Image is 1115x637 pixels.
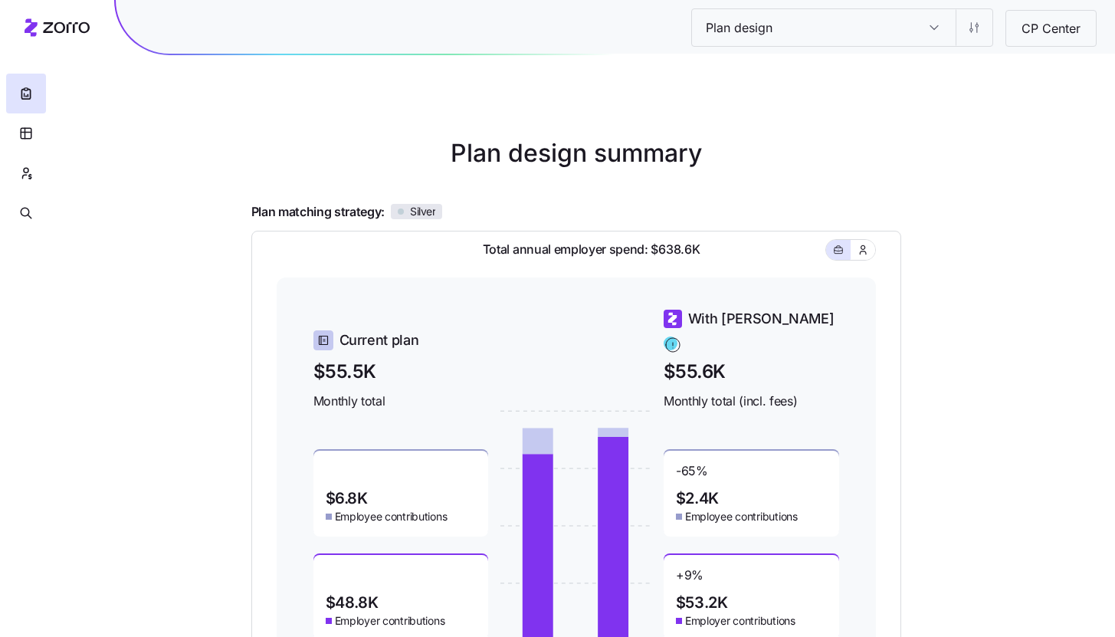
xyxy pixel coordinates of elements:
img: ai-icon.png [452,241,471,259]
span: Silver [410,205,435,218]
span: Current plan [339,330,419,351]
span: Total annual employer spend: $638.6K [471,240,700,259]
span: $53.2K [676,595,728,610]
span: CP Center [1009,19,1093,38]
span: $6.8K [326,491,368,506]
button: Settings [956,9,992,46]
span: $55.5K [313,357,489,386]
span: Employer contributions [685,613,795,629]
span: Employee contributions [335,509,448,524]
span: Monthly total (incl. fees) [664,392,839,411]
h1: Plan design summary [251,135,901,172]
span: $48.8K [326,595,379,610]
span: $55.6K [664,357,839,386]
span: Employee contributions [685,509,798,524]
span: Monthly total [313,392,489,411]
span: Employer contributions [335,613,445,629]
span: With [PERSON_NAME] [688,308,835,330]
span: + 9 % [676,567,703,592]
span: $2.4K [676,491,719,506]
span: Plan matching strategy: [251,202,385,222]
span: -65 % [676,463,708,488]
